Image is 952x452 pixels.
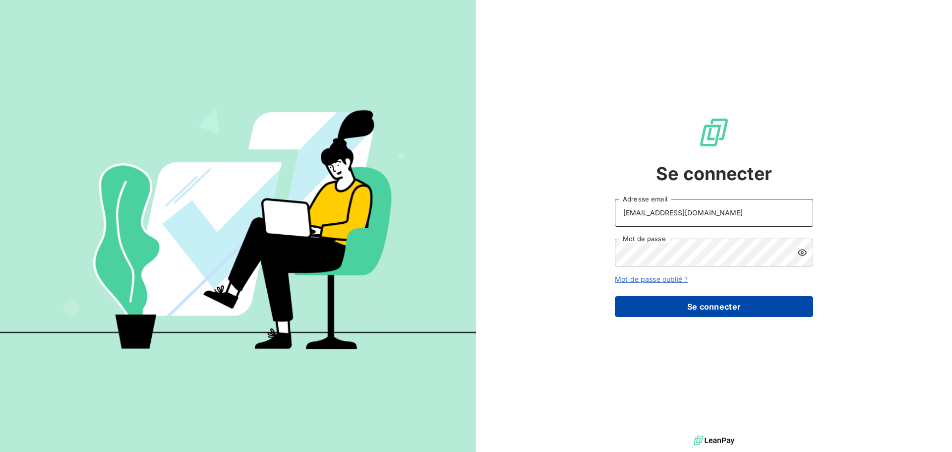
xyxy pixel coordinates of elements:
[698,117,730,148] img: Logo LeanPay
[615,275,688,283] a: Mot de passe oublié ?
[694,433,734,448] img: logo
[615,199,813,227] input: placeholder
[656,160,772,187] span: Se connecter
[615,296,813,317] button: Se connecter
